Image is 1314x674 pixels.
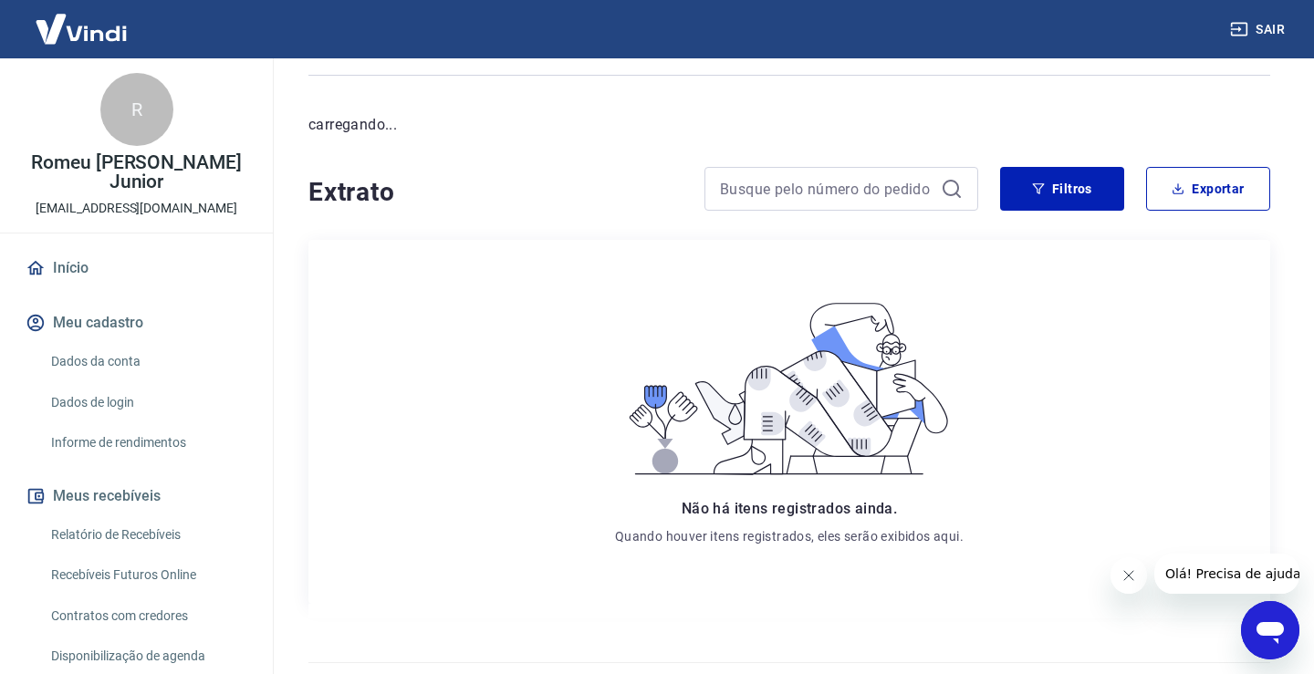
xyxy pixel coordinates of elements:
p: Romeu [PERSON_NAME] Junior [15,153,258,192]
p: carregando... [308,114,1270,136]
button: Sair [1226,13,1292,47]
a: Início [22,248,251,288]
a: Informe de rendimentos [44,424,251,461]
p: Quando houver itens registrados, eles serão exibidos aqui. [615,527,964,545]
button: Filtros [1000,167,1124,211]
a: Contratos com credores [44,597,251,635]
iframe: Mensagem da empresa [1154,554,1299,594]
img: Vindi [22,1,141,57]
span: Não há itens registrados ainda. [682,500,897,517]
a: Recebíveis Futuros Online [44,556,251,594]
a: Dados de login [44,384,251,421]
p: [EMAIL_ADDRESS][DOMAIN_NAME] [36,199,237,218]
h4: Extrato [308,174,683,211]
iframe: Fechar mensagem [1111,557,1147,594]
a: Dados da conta [44,343,251,380]
a: Relatório de Recebíveis [44,516,251,554]
iframe: Botão para abrir a janela de mensagens [1241,601,1299,659]
span: Olá! Precisa de ajuda? [11,13,153,27]
button: Exportar [1146,167,1270,211]
input: Busque pelo número do pedido [720,175,933,202]
button: Meus recebíveis [22,476,251,516]
button: Meu cadastro [22,303,251,343]
div: R [100,73,173,146]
